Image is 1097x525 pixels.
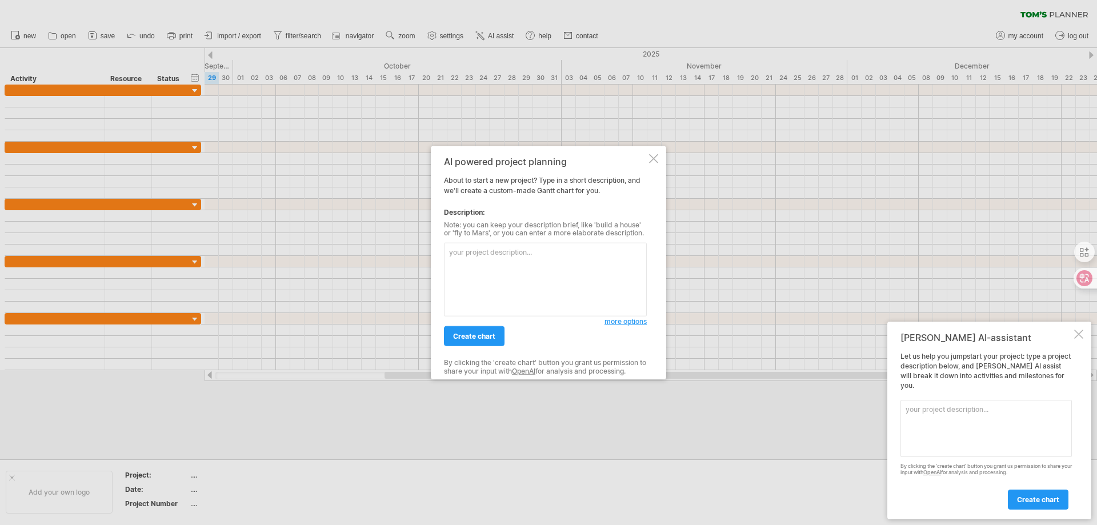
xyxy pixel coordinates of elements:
div: Let us help you jumpstart your project: type a project description below, and [PERSON_NAME] AI as... [900,352,1072,509]
span: more options [604,317,647,326]
span: create chart [453,332,495,340]
a: OpenAI [923,469,941,475]
a: more options [604,316,647,327]
div: By clicking the 'create chart' button you grant us permission to share your input with for analys... [444,359,647,375]
div: [PERSON_NAME] AI-assistant [900,332,1072,343]
a: OpenAI [512,366,535,375]
div: By clicking the 'create chart' button you grant us permission to share your input with for analys... [900,463,1072,476]
div: Note: you can keep your description brief, like 'build a house' or 'fly to Mars', or you can ente... [444,221,647,237]
div: AI powered project planning [444,156,647,166]
a: create chart [1008,490,1068,510]
a: create chart [444,326,505,346]
div: About to start a new project? Type in a short description, and we'll create a custom-made Gantt c... [444,156,647,369]
span: create chart [1017,495,1059,504]
div: Description: [444,207,647,217]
